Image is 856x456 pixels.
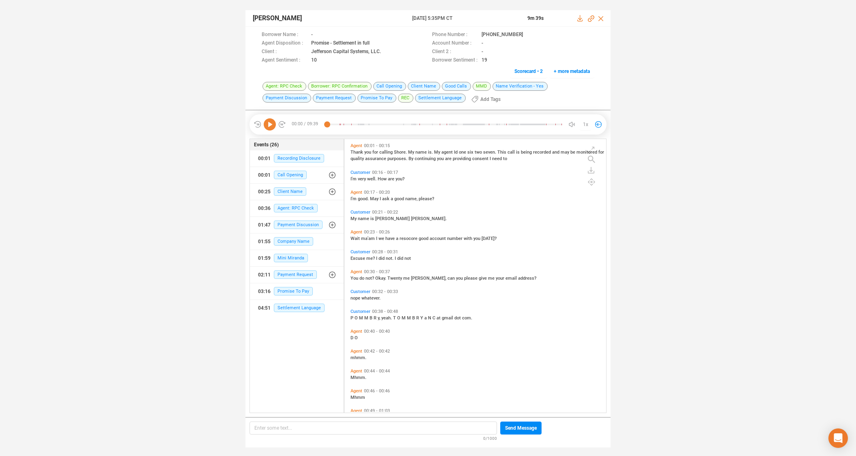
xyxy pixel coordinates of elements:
[482,31,523,39] span: [PHONE_NUMBER]
[376,256,379,261] span: I
[250,267,344,283] button: 02:11Payment Request
[432,39,477,48] span: Account Number :
[348,141,606,412] div: grid
[479,276,488,281] span: give
[441,150,454,155] span: agent
[419,196,434,201] span: please?
[367,176,378,182] span: well.
[258,218,271,231] div: 01:47
[258,202,271,215] div: 00:36
[396,236,400,241] span: a
[311,39,370,48] span: Promise - Settlement in full
[364,150,372,155] span: you
[497,150,508,155] span: This
[576,150,598,155] span: monitored
[394,150,408,155] span: Shore.
[434,150,441,155] span: My
[583,118,588,131] span: 1x
[311,56,317,65] span: 10
[258,152,271,165] div: 00:01
[351,256,366,261] span: Excuse
[424,315,428,321] span: a
[250,184,344,200] button: 00:25Client Name
[533,150,552,155] span: recorded
[391,196,394,201] span: a
[370,289,400,294] span: 00:32 - 00:33
[442,82,471,91] span: Good Calls
[508,150,516,155] span: call
[415,150,428,155] span: name
[351,335,355,340] span: D
[475,150,483,155] span: two
[432,48,477,56] span: Client 2 :
[376,236,379,241] span: I
[496,276,505,281] span: your
[505,422,537,435] span: Send Message
[351,408,362,413] span: Agent
[428,150,434,155] span: is.
[419,236,430,241] span: good
[415,94,466,103] span: Settlement Language
[482,48,483,56] span: -
[258,185,271,198] div: 00:25
[561,150,570,155] span: may
[412,15,518,22] span: [DATE] 5:35PM CT
[464,236,473,241] span: with
[262,56,307,65] span: Agent Sentiment :
[359,315,364,321] span: M
[447,236,464,241] span: number
[362,408,391,413] span: 00:49 - 01:03
[274,171,307,179] span: Call Opening
[430,236,447,241] span: account
[274,270,317,279] span: Payment Request
[482,39,483,48] span: -
[351,249,370,255] span: Customer
[361,236,376,241] span: ma'am
[351,196,358,201] span: I'm
[408,150,415,155] span: My
[370,309,400,314] span: 00:38 - 00:48
[521,150,533,155] span: being
[403,276,411,281] span: me
[456,276,464,281] span: you
[351,276,359,281] span: You
[351,156,365,161] span: quality
[365,156,387,161] span: assurance
[516,150,521,155] span: is
[351,269,362,274] span: Agent
[437,156,445,161] span: you
[362,229,391,235] span: 00:23 - 00:26
[370,249,400,255] span: 00:28 - 00:31
[258,285,271,298] div: 03:16
[262,31,307,39] span: Borrower Name :
[362,349,391,354] span: 00:42 - 00:42
[361,295,381,301] span: whatever.
[258,252,271,265] div: 01:59
[420,315,424,321] span: Y
[351,368,362,374] span: Agent
[492,156,503,161] span: need
[570,150,576,155] span: be
[488,276,496,281] span: me
[359,276,366,281] span: do
[274,254,308,262] span: Mini Miranda
[398,94,413,103] span: REC
[407,315,412,321] span: M
[454,315,462,321] span: dot
[250,167,344,183] button: 00:01Call Opening
[362,329,391,334] span: 00:40 - 00:40
[416,315,420,321] span: R
[580,119,591,130] button: 1x
[428,315,432,321] span: N
[262,39,307,48] span: Agent Disposition :
[500,422,542,435] button: Send Message
[250,283,344,300] button: 03:16Promise To Pay
[351,295,361,301] span: nope
[393,315,397,321] span: T
[274,304,325,312] span: Settlement Language
[370,210,400,215] span: 00:21 - 00:22
[250,217,344,233] button: 01:47Payment Discussion
[375,276,387,281] span: Okay.
[254,141,279,148] span: Events (26)
[382,196,391,201] span: ask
